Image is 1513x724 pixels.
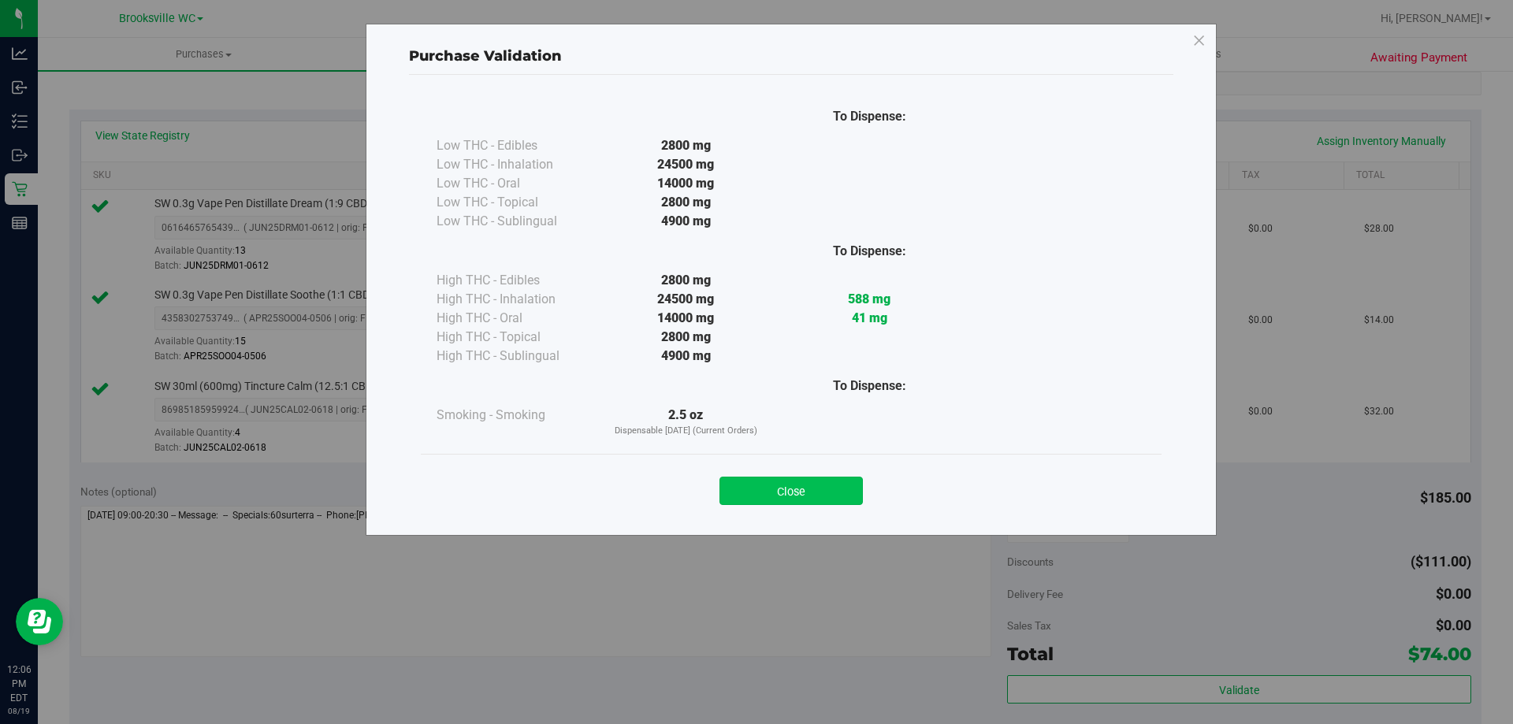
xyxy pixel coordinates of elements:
[594,193,778,212] div: 2800 mg
[719,477,863,505] button: Close
[437,193,594,212] div: Low THC - Topical
[594,212,778,231] div: 4900 mg
[594,309,778,328] div: 14000 mg
[437,406,594,425] div: Smoking - Smoking
[437,271,594,290] div: High THC - Edibles
[437,290,594,309] div: High THC - Inhalation
[594,406,778,438] div: 2.5 oz
[409,47,562,65] span: Purchase Validation
[437,309,594,328] div: High THC - Oral
[437,155,594,174] div: Low THC - Inhalation
[778,377,961,395] div: To Dispense:
[594,271,778,290] div: 2800 mg
[594,425,778,438] p: Dispensable [DATE] (Current Orders)
[594,155,778,174] div: 24500 mg
[437,174,594,193] div: Low THC - Oral
[594,174,778,193] div: 14000 mg
[16,598,63,645] iframe: Resource center
[594,136,778,155] div: 2800 mg
[437,212,594,231] div: Low THC - Sublingual
[437,328,594,347] div: High THC - Topical
[848,291,890,306] strong: 588 mg
[594,290,778,309] div: 24500 mg
[778,107,961,126] div: To Dispense:
[778,242,961,261] div: To Dispense:
[437,347,594,366] div: High THC - Sublingual
[437,136,594,155] div: Low THC - Edibles
[852,310,887,325] strong: 41 mg
[594,347,778,366] div: 4900 mg
[594,328,778,347] div: 2800 mg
